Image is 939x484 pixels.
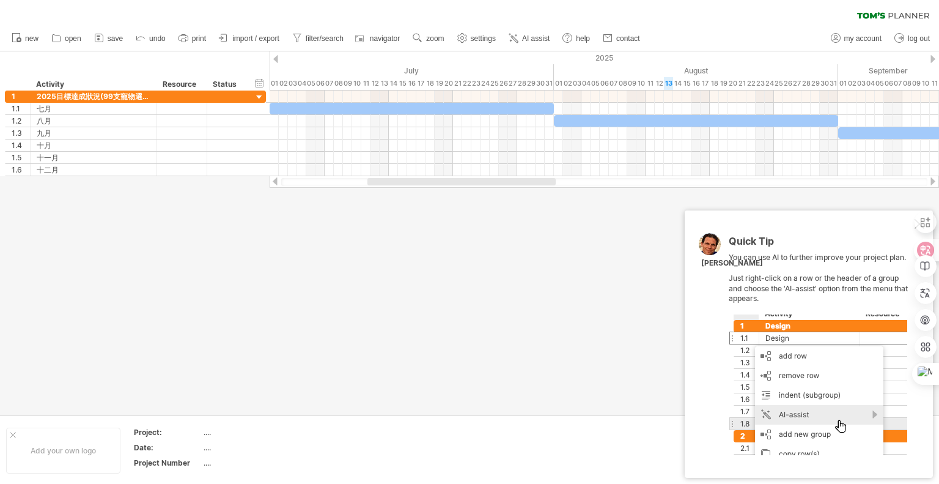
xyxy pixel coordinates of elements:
div: Tuesday, 29 July 2025 [526,77,536,90]
span: save [108,34,123,43]
div: Friday, 8 August 2025 [618,77,627,90]
div: August 2025 [554,64,838,77]
div: Saturday, 16 August 2025 [691,77,701,90]
div: Saturday, 9 August 2025 [627,77,636,90]
div: Wednesday, 13 August 2025 [664,77,673,90]
div: Monday, 4 August 2025 [581,77,591,90]
div: Friday, 4 July 2025 [297,77,306,90]
div: 1 [12,91,30,102]
div: Friday, 29 August 2025 [811,77,820,90]
div: Monday, 8 September 2025 [902,77,911,90]
a: new [9,31,42,47]
div: Thursday, 17 July 2025 [416,77,425,90]
div: Wednesday, 16 July 2025 [407,77,416,90]
a: log out [891,31,933,47]
div: Thursday, 21 August 2025 [737,77,746,90]
div: Wednesday, 9 July 2025 [343,77,352,90]
div: Sunday, 6 July 2025 [315,77,325,90]
div: Wednesday, 27 August 2025 [792,77,801,90]
div: Tuesday, 15 July 2025 [398,77,407,90]
a: save [91,31,127,47]
span: new [25,34,39,43]
a: undo [133,31,169,47]
div: 十一月 [37,152,150,163]
div: 1.1 [12,103,30,114]
div: Wednesday, 3 September 2025 [856,77,866,90]
div: Thursday, 4 September 2025 [866,77,875,90]
div: Monday, 25 August 2025 [774,77,783,90]
div: You can use AI to further improve your project plan. Just right-click on a row or the header of a... [729,236,912,455]
div: Tuesday, 9 September 2025 [911,77,921,90]
a: open [48,31,85,47]
div: Thursday, 7 August 2025 [609,77,618,90]
div: 1.5 [12,152,30,163]
div: Monday, 7 July 2025 [325,77,334,90]
div: Monday, 28 July 2025 [517,77,526,90]
div: Date: [134,442,201,453]
div: Saturday, 19 July 2025 [435,77,444,90]
div: Status [213,78,240,91]
a: my account [828,31,885,47]
div: Sunday, 27 July 2025 [508,77,517,90]
div: Wednesday, 20 August 2025 [728,77,737,90]
div: Sunday, 20 July 2025 [444,77,453,90]
a: help [559,31,594,47]
span: log out [908,34,930,43]
div: 1.6 [12,164,30,176]
div: Wednesday, 23 July 2025 [471,77,481,90]
div: Thursday, 11 September 2025 [930,77,939,90]
div: .... [204,442,306,453]
div: Project: [134,427,201,437]
a: filter/search [289,31,347,47]
div: Saturday, 5 July 2025 [306,77,315,90]
span: my account [844,34,882,43]
div: Project Number [134,458,201,468]
div: Sunday, 13 July 2025 [380,77,389,90]
span: print [192,34,206,43]
div: 1.4 [12,140,30,151]
div: Saturday, 30 August 2025 [820,77,829,90]
div: Tuesday, 26 August 2025 [783,77,792,90]
span: contact [616,34,640,43]
div: Friday, 15 August 2025 [682,77,691,90]
div: 十月 [37,140,150,151]
div: Tuesday, 8 July 2025 [334,77,343,90]
span: open [65,34,81,43]
div: Friday, 11 July 2025 [361,77,370,90]
div: Wednesday, 2 July 2025 [279,77,288,90]
div: Sunday, 10 August 2025 [636,77,646,90]
div: Quick Tip [729,236,912,253]
div: 1.3 [12,127,30,139]
div: Monday, 21 July 2025 [453,77,462,90]
span: undo [149,34,166,43]
div: Tuesday, 2 September 2025 [847,77,856,90]
div: Thursday, 31 July 2025 [545,77,554,90]
span: settings [471,34,496,43]
div: Sunday, 31 August 2025 [829,77,838,90]
div: Wednesday, 10 September 2025 [921,77,930,90]
span: help [576,34,590,43]
div: Wednesday, 30 July 2025 [536,77,545,90]
a: contact [600,31,644,47]
div: July 2025 [270,64,554,77]
div: Activity [36,78,150,91]
div: Friday, 25 July 2025 [490,77,499,90]
div: .... [204,458,306,468]
div: 十二月 [37,164,150,176]
div: 1.2 [12,115,30,127]
a: print [175,31,210,47]
a: import / export [216,31,283,47]
div: 2025目標達成狀況(99支寵物選品) [37,91,150,102]
div: Thursday, 28 August 2025 [801,77,811,90]
div: Friday, 22 August 2025 [746,77,756,90]
div: Add your own logo [6,428,120,474]
span: filter/search [306,34,344,43]
div: Thursday, 10 July 2025 [352,77,361,90]
div: Saturday, 26 July 2025 [499,77,508,90]
span: import / export [232,34,279,43]
div: Monday, 14 July 2025 [389,77,398,90]
div: Thursday, 3 July 2025 [288,77,297,90]
div: Saturday, 2 August 2025 [563,77,572,90]
div: Saturday, 6 September 2025 [884,77,893,90]
div: Thursday, 24 July 2025 [481,77,490,90]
